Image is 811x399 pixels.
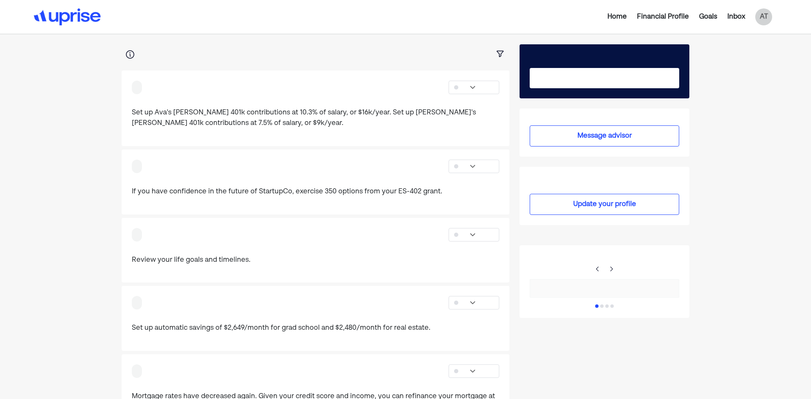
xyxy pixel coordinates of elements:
[637,12,689,22] div: Financial Profile
[607,12,627,22] div: Home
[530,125,679,147] button: Message advisor
[530,194,679,215] button: Update your profile
[132,323,430,334] p: Set up automatic savings of $2,649/month for grad school and $2,480/month for real estate.
[132,255,250,266] p: Review your life goals and timelines.
[755,8,772,25] div: AT
[594,266,601,272] img: right-arrow
[132,187,442,198] p: If you have confidence in the future of StartupCo, exercise 350 options from your ES-402 grant.
[699,12,717,22] div: Goals
[132,108,499,129] p: Set up Ava's [PERSON_NAME] 401k contributions at 10.3% of salary, or $16k/year. Set up [PERSON_NA...
[727,12,745,22] div: Inbox
[608,266,615,272] img: right-arrow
